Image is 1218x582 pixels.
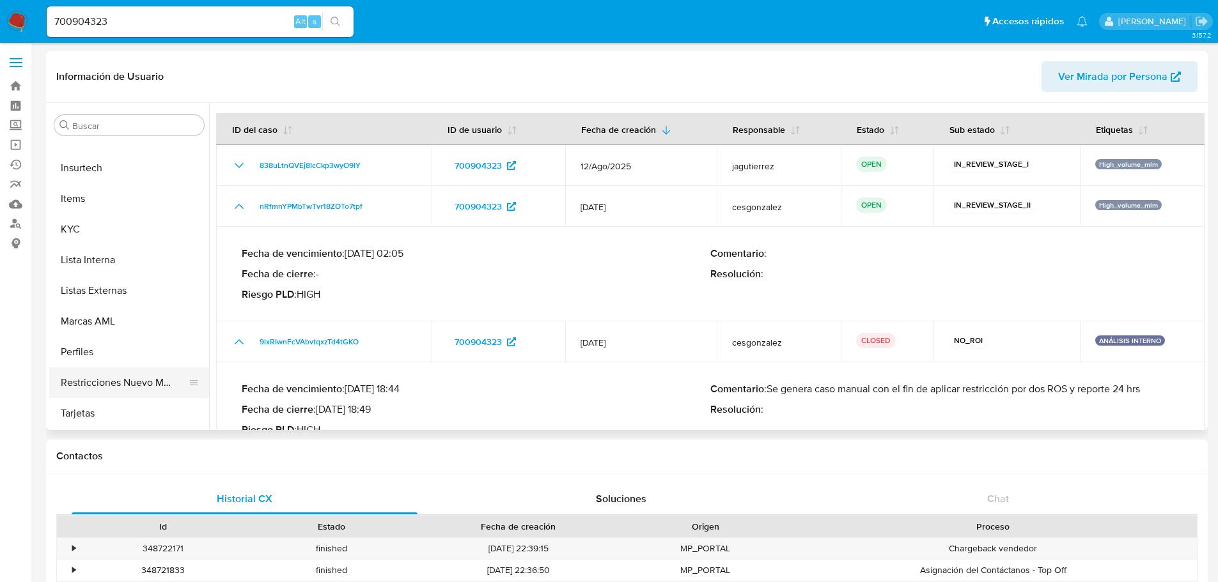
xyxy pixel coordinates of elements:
div: Estado [256,520,407,533]
a: Salir [1195,15,1208,28]
div: MP_PORTAL [621,560,790,581]
input: Buscar [72,120,199,132]
button: Lista Interna [49,245,209,275]
h1: Contactos [56,450,1198,463]
button: Listas Externas [49,275,209,306]
div: Chargeback vendedor [790,538,1197,559]
div: Asignación del Contáctanos - Top Off [790,560,1197,581]
button: Buscar [59,120,70,130]
div: MP_PORTAL [621,538,790,559]
button: Perfiles [49,337,209,367]
span: s [313,15,316,27]
div: finished [247,538,416,559]
button: Marcas AML [49,306,209,337]
div: Origen [630,520,781,533]
span: Historial CX [217,491,272,506]
button: Tarjetas [49,398,209,429]
div: 348722171 [79,538,247,559]
a: Notificaciones [1077,16,1088,27]
span: Alt [295,15,306,27]
button: Items [49,183,209,214]
input: Buscar usuario o caso... [47,13,354,30]
button: search-icon [322,13,348,31]
button: Insurtech [49,153,209,183]
button: Restricciones Nuevo Mundo [49,367,199,398]
div: [DATE] 22:39:15 [416,538,621,559]
div: • [72,542,75,555]
span: Ver Mirada por Persona [1058,61,1167,92]
p: marianathalie.grajeda@mercadolibre.com.mx [1118,15,1191,27]
button: Ver Mirada por Persona [1042,61,1198,92]
div: Id [88,520,238,533]
div: finished [247,560,416,581]
button: KYC [49,214,209,245]
h1: Información de Usuario [56,70,164,83]
span: Soluciones [596,491,646,506]
div: Proceso [799,520,1188,533]
div: Fecha de creación [425,520,613,533]
span: Accesos rápidos [992,15,1064,28]
div: [DATE] 22:36:50 [416,560,621,581]
div: • [72,564,75,576]
div: 348721833 [79,560,247,581]
span: Chat [987,491,1009,506]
